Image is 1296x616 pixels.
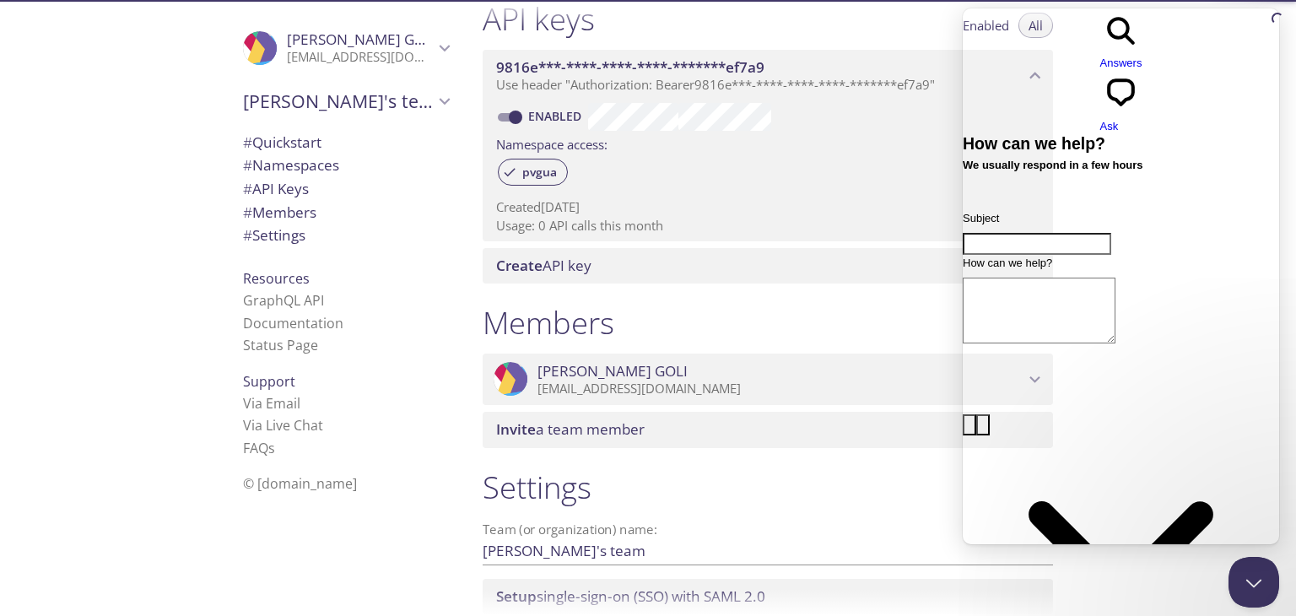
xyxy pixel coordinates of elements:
div: Create API Key [483,248,1053,284]
div: SHIVAPRASAD GOLI [483,354,1053,406]
div: pvgua [498,159,568,186]
div: API Keys [229,177,462,201]
label: Namespace access: [496,131,607,155]
div: SHIVAPRASAD GOLI [229,20,462,76]
span: # [243,179,252,198]
span: # [243,155,252,175]
p: Created [DATE] [496,198,1039,216]
span: API Keys [243,179,309,198]
span: # [243,203,252,222]
a: Status Page [243,336,318,354]
div: Namespaces [229,154,462,177]
span: Members [243,203,316,222]
a: Via Live Chat [243,416,323,435]
span: Support [243,372,295,391]
span: Create [496,256,543,275]
span: API key [496,256,591,275]
a: Enabled [526,108,588,124]
span: [PERSON_NAME] GOLI [287,30,437,49]
span: pvgua [512,165,567,180]
label: Team (or organization) name: [483,523,658,536]
a: Documentation [243,314,343,332]
div: Setup SSO [483,579,1053,614]
span: © [DOMAIN_NAME] [243,474,357,493]
div: Invite a team member [483,412,1053,447]
div: SHIVAPRASAD's team [229,79,462,123]
a: Via Email [243,394,300,413]
div: Quickstart [229,131,462,154]
span: # [243,132,252,152]
a: FAQ [243,439,275,457]
span: [PERSON_NAME] GOLI [537,362,688,381]
span: # [243,225,252,245]
p: [EMAIL_ADDRESS][DOMAIN_NAME] [287,49,434,66]
p: [EMAIL_ADDRESS][DOMAIN_NAME] [537,381,1024,397]
span: Namespaces [243,155,339,175]
span: s [268,439,275,457]
div: Members [229,201,462,224]
iframe: Help Scout Beacon - Close [1228,557,1279,608]
p: Usage: 0 API calls this month [496,217,1039,235]
iframe: Help Scout Beacon - Live Chat, Contact Form, and Knowledge Base [963,8,1279,544]
div: Team Settings [229,224,462,247]
span: Settings [243,225,305,245]
span: a team member [496,419,645,439]
span: Quickstart [243,132,321,152]
a: GraphQL API [243,291,324,310]
span: Invite [496,419,536,439]
h1: Settings [483,468,1053,506]
h1: Members [483,304,614,342]
span: [PERSON_NAME]'s team [243,89,434,113]
span: Resources [243,269,310,288]
button: Admins [955,316,1019,342]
